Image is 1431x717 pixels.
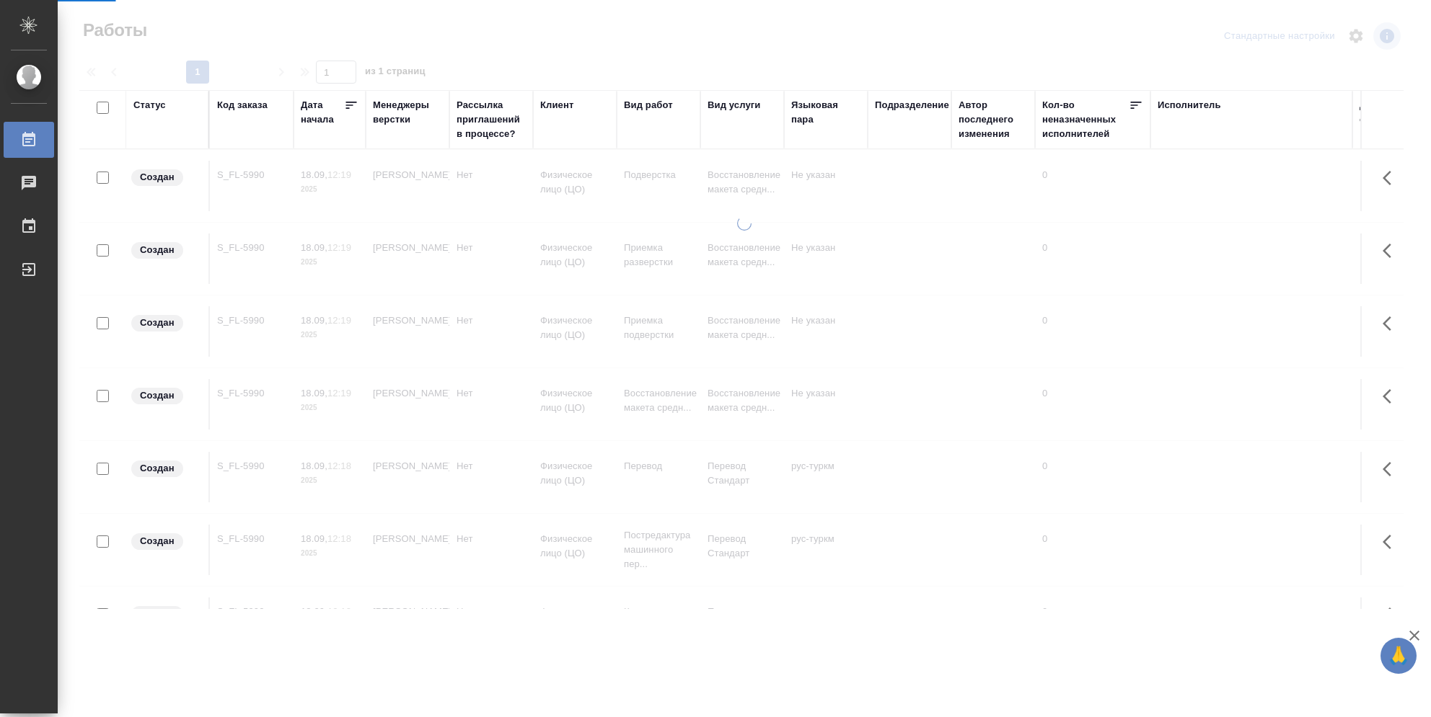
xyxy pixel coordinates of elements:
[708,98,761,112] div: Вид услуги
[1042,98,1129,141] div: Кол-во неназначенных исполнителей
[133,98,166,112] div: Статус
[624,98,673,112] div: Вид работ
[1374,379,1409,414] button: Здесь прячутся важные кнопки
[130,241,201,260] div: Заказ еще не согласован с клиентом, искать исполнителей рано
[217,98,268,112] div: Код заказа
[959,98,1028,141] div: Автор последнего изменения
[1374,525,1409,559] button: Здесь прячутся важные кнопки
[1374,233,1409,268] button: Здесь прячутся важные кнопки
[1374,306,1409,341] button: Здесь прячутся важные кнопки
[457,98,526,141] div: Рассылка приглашений в процессе?
[373,98,442,127] div: Менеджеры верстки
[130,386,201,406] div: Заказ еще не согласован с клиентом, искать исполнителей рано
[140,461,175,476] p: Создан
[140,316,175,330] p: Создан
[130,605,201,624] div: Заказ еще не согласован с клиентом, искать исполнителей рано
[140,607,175,621] p: Создан
[1158,98,1221,112] div: Исполнитель
[301,98,344,127] div: Дата начала
[875,98,949,112] div: Подразделение
[1360,98,1403,127] div: Дата сдачи
[540,98,573,112] div: Клиент
[130,168,201,187] div: Заказ еще не согласован с клиентом, искать исполнителей рано
[140,534,175,548] p: Создан
[791,98,860,127] div: Языковая пара
[130,313,201,333] div: Заказ еще не согласован с клиентом, искать исполнителей рано
[140,170,175,184] p: Создан
[130,459,201,478] div: Заказ еще не согласован с клиентом, искать исполнителей рано
[140,243,175,257] p: Создан
[1381,638,1417,674] button: 🙏
[1386,641,1411,671] span: 🙏
[1374,597,1409,632] button: Здесь прячутся важные кнопки
[1374,161,1409,195] button: Здесь прячутся важные кнопки
[130,532,201,551] div: Заказ еще не согласован с клиентом, искать исполнителей рано
[1374,452,1409,486] button: Здесь прячутся важные кнопки
[140,388,175,403] p: Создан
